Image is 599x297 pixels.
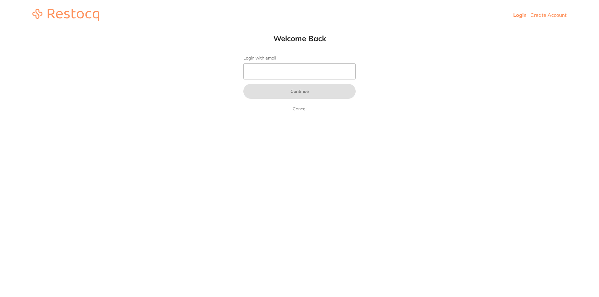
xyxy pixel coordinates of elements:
[243,84,356,99] button: Continue
[513,12,527,18] a: Login
[243,55,356,61] label: Login with email
[231,34,368,43] h1: Welcome Back
[530,12,567,18] a: Create Account
[291,105,308,113] a: Cancel
[32,9,99,21] img: restocq_logo.svg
